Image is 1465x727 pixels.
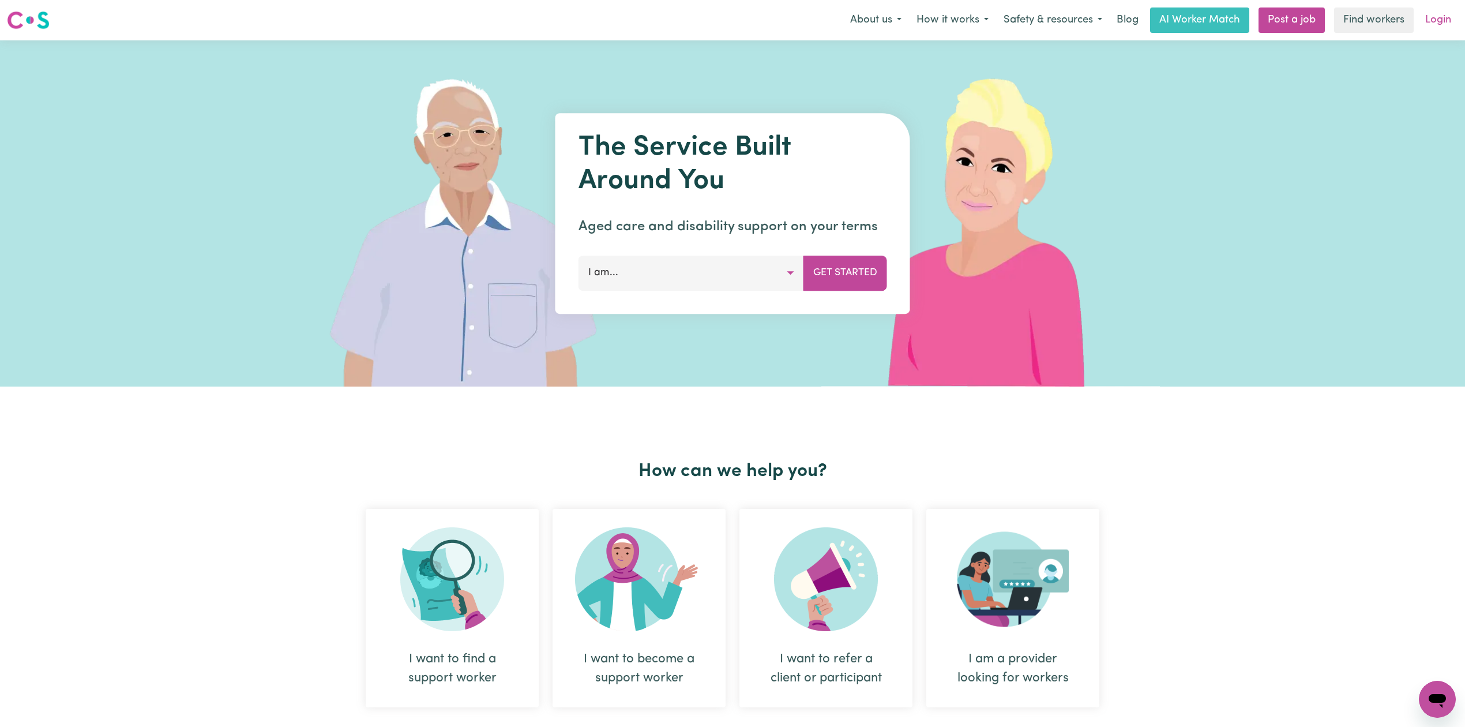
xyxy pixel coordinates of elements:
button: Get Started [803,256,887,290]
button: How it works [909,8,996,32]
iframe: Button to launch messaging window [1419,681,1456,718]
a: Careseekers logo [7,7,50,33]
img: Become Worker [575,527,703,631]
div: I want to find a support worker [366,509,539,707]
a: Login [1418,8,1458,33]
img: Provider [957,527,1069,631]
div: I am a provider looking for workers [926,509,1099,707]
h2: How can we help you? [359,460,1106,482]
a: AI Worker Match [1150,8,1249,33]
img: Refer [774,527,878,631]
div: I want to become a support worker [553,509,726,707]
a: Post a job [1259,8,1325,33]
a: Blog [1110,8,1145,33]
a: Find workers [1334,8,1414,33]
button: About us [843,8,909,32]
button: Safety & resources [996,8,1110,32]
div: I want to refer a client or participant [739,509,912,707]
div: I want to refer a client or participant [767,650,885,688]
div: I am a provider looking for workers [954,650,1072,688]
h1: The Service Built Around You [579,132,887,198]
img: Search [400,527,504,631]
button: I am... [579,256,804,290]
div: I want to become a support worker [580,650,698,688]
p: Aged care and disability support on your terms [579,216,887,237]
div: I want to find a support worker [393,650,511,688]
img: Careseekers logo [7,10,50,31]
